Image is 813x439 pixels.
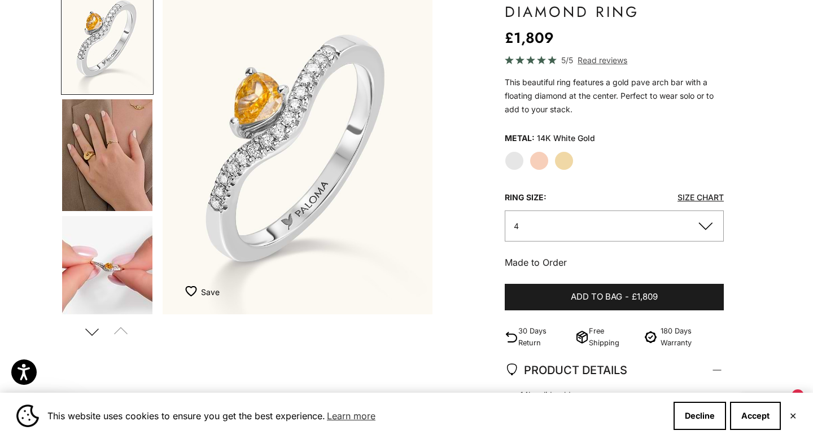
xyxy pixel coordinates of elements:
span: Read reviews [578,54,627,67]
button: Go to item 4 [61,98,154,212]
p: 30 Days Return [518,325,571,349]
img: #YellowGold #RoseGold #WhiteGold [62,99,152,211]
legend: Ring Size: [505,189,547,206]
button: Close [789,412,797,419]
span: £1,809 [632,290,658,304]
button: Add to bag-£1,809 [505,284,724,311]
button: Go to item 5 [61,215,154,329]
img: #YellowGold #WhiteGold #RoseGold [62,216,152,328]
button: Accept [730,402,781,430]
a: Size Chart [677,192,724,202]
sale-price: £1,809 [505,27,554,49]
span: 4 [514,221,519,231]
span: 14k solid gold [505,389,713,401]
img: wishlist [185,286,201,297]
button: Add to Wishlist [185,280,220,303]
p: Made to Order [505,255,724,270]
button: 4 [505,210,724,242]
span: PRODUCT DETAILS [505,361,627,380]
div: This beautiful ring features a gold pave arch bar with a floating diamond at the center. Perfect ... [505,76,724,116]
legend: Metal: [505,130,535,147]
a: Learn more [325,407,377,424]
span: Add to bag [571,290,622,304]
p: Free Shipping [589,325,636,349]
button: Decline [674,402,726,430]
variant-option-value: 14K White Gold [537,130,595,147]
a: 5/5 Read reviews [505,54,724,67]
span: This website uses cookies to ensure you get the best experience. [47,407,665,424]
p: 180 Days Warranty [661,325,724,349]
span: 5/5 [561,54,573,67]
summary: PRODUCT DETAILS [505,349,724,391]
img: Cookie banner [16,405,39,427]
